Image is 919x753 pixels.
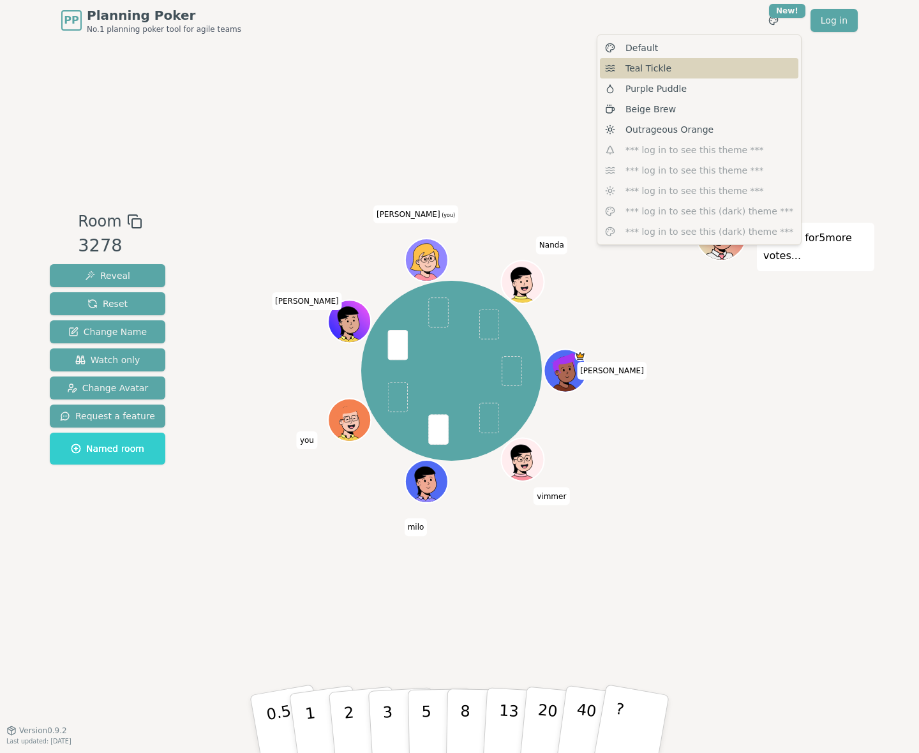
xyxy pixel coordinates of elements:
[625,41,658,54] span: Default
[625,103,676,116] span: Beige Brew
[625,123,714,136] span: Outrageous Orange
[625,82,687,95] span: Purple Puddle
[625,62,671,75] span: Teal Tickle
